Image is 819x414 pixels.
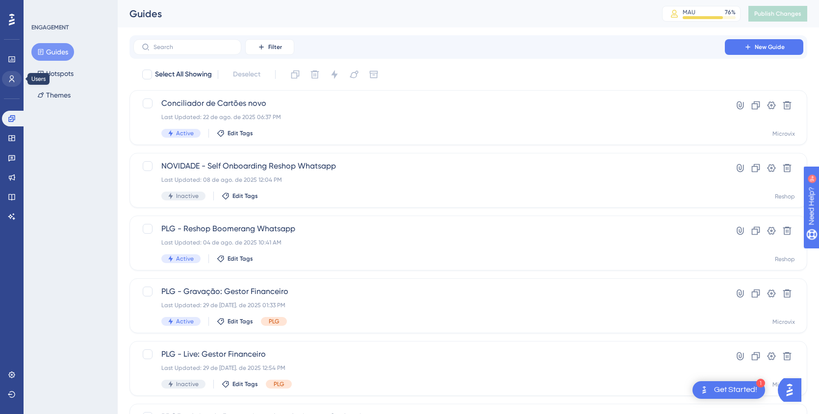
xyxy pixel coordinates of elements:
span: PLG - Reshop Boomerang Whatsapp [161,223,697,235]
iframe: UserGuiding AI Assistant Launcher [778,375,807,405]
div: 9+ [67,5,73,13]
span: Inactive [176,192,199,200]
button: Edit Tags [217,129,253,137]
button: Edit Tags [222,380,258,388]
span: Active [176,317,194,325]
button: Deselect [224,66,269,83]
button: New Guide [725,39,803,55]
span: Conciliador de Cartões novo [161,97,697,109]
div: Microvix [772,381,795,389]
div: Last Updated: 08 de ago. de 2025 12:04 PM [161,176,697,184]
button: Themes [31,86,77,104]
button: Hotspots [31,65,79,82]
div: Reshop [775,255,795,263]
button: Guides [31,43,74,61]
div: MAU [683,8,695,16]
button: Edit Tags [217,255,253,263]
span: Edit Tags [232,192,258,200]
div: Microvix [772,130,795,138]
div: 76 % [725,8,736,16]
div: Get Started! [714,385,757,395]
button: Publish Changes [748,6,807,22]
img: launcher-image-alternative-text [698,384,710,396]
span: Edit Tags [232,380,258,388]
div: Reshop [775,193,795,200]
span: New Guide [755,43,785,51]
span: Select All Showing [155,69,212,80]
button: Filter [245,39,294,55]
span: PLG [269,317,279,325]
span: Inactive [176,380,199,388]
span: Need Help? [23,2,61,14]
div: ENGAGEMENT [31,24,69,31]
span: PLG - Live: Gestor Financeiro [161,348,697,360]
div: Last Updated: 29 de [DATE]. de 2025 01:33 PM [161,301,697,309]
span: Edit Tags [228,255,253,263]
span: Publish Changes [754,10,801,18]
span: NOVIDADE - Self Onboarding Reshop Whatsapp [161,160,697,172]
span: Active [176,129,194,137]
button: Edit Tags [217,317,253,325]
div: Last Updated: 29 de [DATE]. de 2025 12:54 PM [161,364,697,372]
div: Open Get Started! checklist, remaining modules: 1 [692,381,765,399]
span: Filter [268,43,282,51]
span: PLG - Gravação: Gestor Financeiro [161,286,697,297]
div: 1 [756,379,765,388]
button: Edit Tags [222,192,258,200]
div: Last Updated: 04 de ago. de 2025 10:41 AM [161,239,697,246]
span: Edit Tags [228,317,253,325]
span: Edit Tags [228,129,253,137]
span: PLG [274,380,284,388]
div: Guides [129,7,638,21]
span: Active [176,255,194,263]
div: Microvix [772,318,795,326]
input: Search [154,44,233,50]
div: Last Updated: 22 de ago. de 2025 06:37 PM [161,113,697,121]
span: Deselect [233,69,260,80]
